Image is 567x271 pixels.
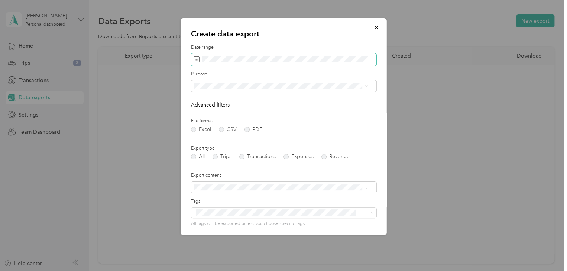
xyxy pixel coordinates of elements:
[244,127,262,132] label: PDF
[191,71,376,78] label: Purpose
[191,198,376,205] label: Tags
[213,154,231,159] label: Trips
[283,154,314,159] label: Expenses
[191,44,376,51] label: Date range
[191,127,211,132] label: Excel
[239,154,276,159] label: Transactions
[191,118,376,124] label: File format
[321,154,350,159] label: Revenue
[191,172,376,179] label: Export content
[191,154,205,159] label: All
[525,229,567,271] iframe: Everlance-gr Chat Button Frame
[191,101,376,109] p: Advanced filters
[219,127,237,132] label: CSV
[191,29,376,39] p: Create data export
[191,221,376,227] p: All tags will be exported unless you choose specific tags.
[191,145,376,152] label: Export type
